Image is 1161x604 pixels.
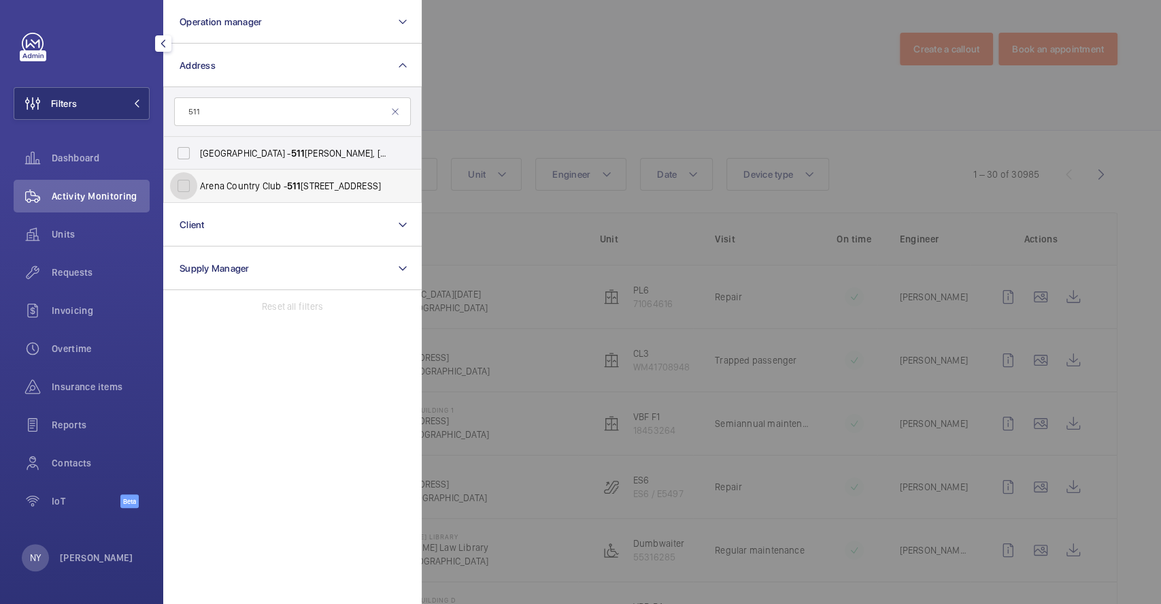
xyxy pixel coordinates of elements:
[120,494,139,508] span: Beta
[60,551,133,565] p: [PERSON_NAME]
[52,418,150,432] span: Reports
[52,189,150,203] span: Activity Monitoring
[52,380,150,394] span: Insurance items
[52,266,150,279] span: Requests
[52,304,150,317] span: Invoicing
[30,551,41,565] p: NY
[52,494,120,508] span: IoT
[52,342,150,355] span: Overtime
[51,97,77,110] span: Filters
[52,151,150,165] span: Dashboard
[52,456,150,470] span: Contacts
[52,227,150,241] span: Units
[14,87,150,120] button: Filters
